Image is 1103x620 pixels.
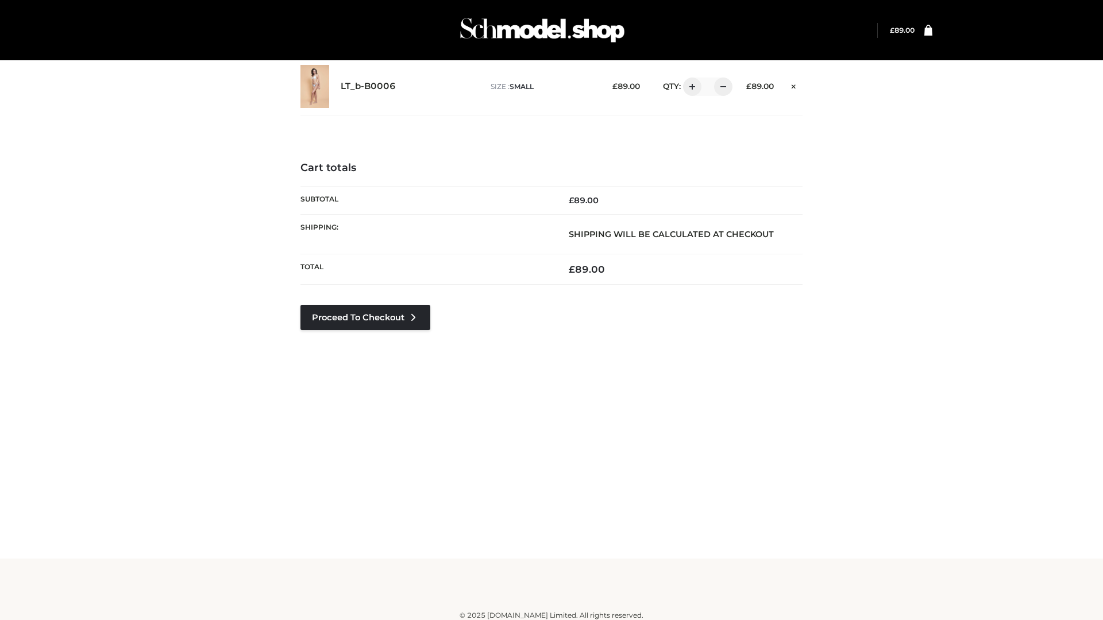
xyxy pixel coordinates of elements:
[569,195,599,206] bdi: 89.00
[890,26,894,34] span: £
[651,77,728,96] div: QTY:
[569,229,774,239] strong: Shipping will be calculated at checkout
[491,82,595,92] p: size :
[890,26,915,34] bdi: 89.00
[510,82,534,91] span: SMALL
[746,82,774,91] bdi: 89.00
[300,254,551,285] th: Total
[300,305,430,330] a: Proceed to Checkout
[300,65,329,108] img: LT_b-B0006 - SMALL
[785,77,803,92] a: Remove this item
[300,186,551,214] th: Subtotal
[569,263,575,275] span: £
[300,162,803,175] h4: Cart totals
[569,263,605,275] bdi: 89.00
[890,26,915,34] a: £89.00
[612,82,640,91] bdi: 89.00
[569,195,574,206] span: £
[746,82,751,91] span: £
[612,82,618,91] span: £
[456,7,628,53] img: Schmodel Admin 964
[341,81,396,92] a: LT_b-B0006
[300,214,551,254] th: Shipping:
